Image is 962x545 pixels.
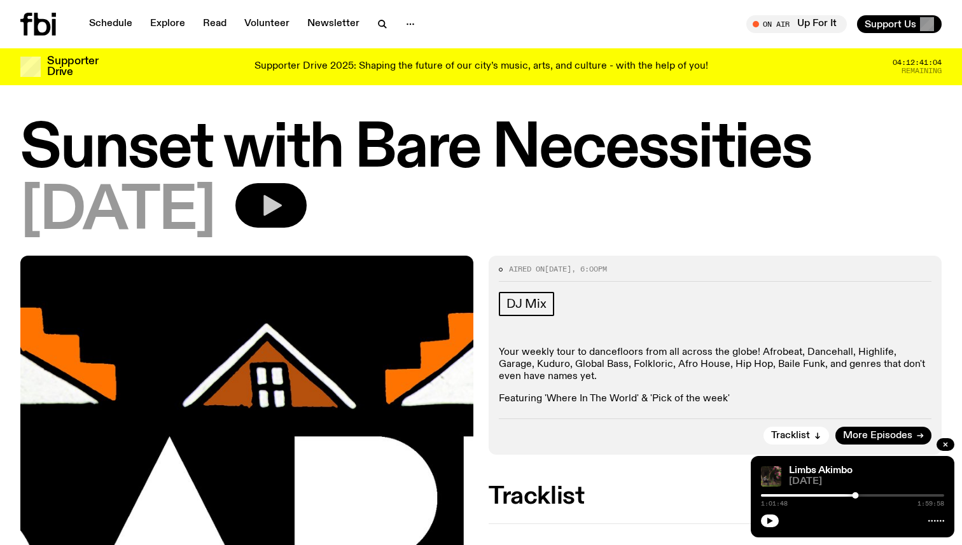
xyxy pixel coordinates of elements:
span: More Episodes [843,431,912,441]
span: [DATE] [20,183,215,240]
h3: Supporter Drive [47,56,98,78]
img: Jackson sits at an outdoor table, legs crossed and gazing at a black and brown dog also sitting a... [761,466,781,486]
a: Volunteer [237,15,297,33]
a: Explore [143,15,193,33]
span: , 6:00pm [571,264,607,274]
span: Remaining [902,67,942,74]
span: DJ Mix [506,297,547,311]
span: Aired on [509,264,545,274]
a: Limbs Akimbo [789,466,853,476]
span: Support Us [865,18,916,30]
h1: Sunset with Bare Necessities [20,121,942,178]
span: 1:59:58 [917,500,944,507]
span: Tracklist [771,431,810,441]
span: [DATE] [789,477,944,486]
a: Newsletter [300,15,367,33]
span: 04:12:41:04 [893,59,942,66]
a: Read [195,15,234,33]
h2: Tracklist [489,485,942,508]
p: Your weekly tour to dancefloors from all across the globe! Afrobeat, Dancehall, Highlife, Garage,... [499,347,931,383]
p: Featuring 'Where In The World' & 'Pick of the week' [499,393,931,405]
a: Schedule [81,15,140,33]
button: Support Us [857,15,942,33]
button: Tracklist [763,427,829,445]
button: On AirUp For It [746,15,847,33]
span: 1:01:48 [761,500,788,507]
a: More Episodes [835,427,931,445]
a: DJ Mix [499,292,554,316]
span: [DATE] [545,264,571,274]
p: Supporter Drive 2025: Shaping the future of our city’s music, arts, and culture - with the help o... [254,61,708,72]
